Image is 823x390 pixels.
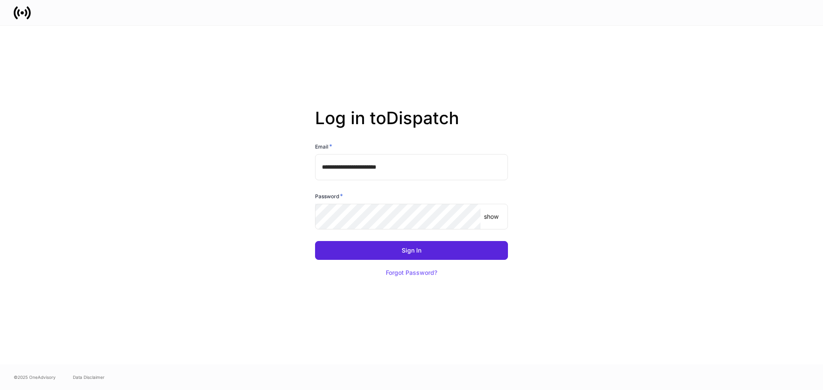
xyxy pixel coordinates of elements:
div: Sign In [402,247,421,253]
button: Sign In [315,241,508,260]
p: show [484,212,499,221]
a: Data Disclaimer [73,374,105,381]
div: Forgot Password? [386,270,437,276]
button: Forgot Password? [375,263,448,282]
h6: Password [315,192,343,200]
h6: Email [315,142,332,151]
span: © 2025 OneAdvisory [14,374,56,381]
h2: Log in to Dispatch [315,108,508,142]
